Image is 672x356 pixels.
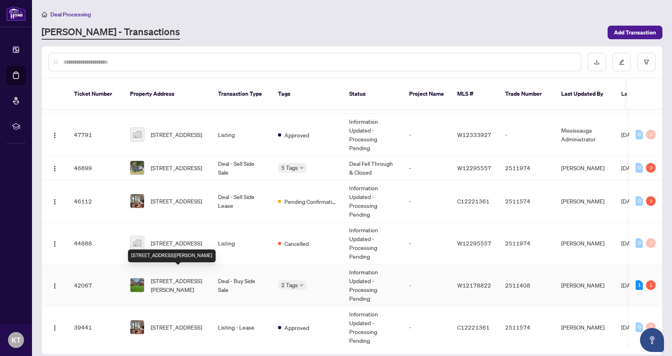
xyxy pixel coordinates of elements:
[68,306,124,348] td: 39441
[619,59,624,65] span: edit
[646,196,656,206] div: 1
[555,222,615,264] td: [PERSON_NAME]
[640,328,664,352] button: Open asap
[621,282,639,289] span: [DATE]
[42,12,47,17] span: home
[588,53,606,71] button: download
[212,156,272,180] td: Deal - Sell Side Sale
[343,264,403,306] td: Information Updated - Processing Pending
[614,26,656,39] span: Add Transaction
[48,279,61,292] button: Logo
[52,283,58,289] img: Logo
[281,280,298,290] span: 2 Tags
[457,131,491,138] span: W12333927
[52,165,58,172] img: Logo
[343,156,403,180] td: Deal Fell Through & Closed
[48,195,61,207] button: Logo
[636,280,643,290] div: 1
[281,163,298,172] span: 5 Tags
[52,325,58,331] img: Logo
[284,323,309,332] span: Approved
[499,264,555,306] td: 2511408
[555,264,615,306] td: [PERSON_NAME]
[646,238,656,248] div: 0
[612,53,631,71] button: edit
[151,239,202,247] span: [STREET_ADDRESS]
[42,25,180,40] a: [PERSON_NAME] - Transactions
[68,180,124,222] td: 46112
[594,59,600,65] span: download
[403,156,451,180] td: -
[300,166,304,170] span: down
[52,199,58,205] img: Logo
[646,163,656,173] div: 2
[212,78,272,110] th: Transaction Type
[343,180,403,222] td: Information Updated - Processing Pending
[555,78,615,110] th: Last Updated By
[499,306,555,348] td: 2511574
[499,180,555,222] td: 2511574
[151,163,202,172] span: [STREET_ADDRESS]
[403,264,451,306] td: -
[621,197,639,205] span: [DATE]
[130,278,144,292] img: thumbnail-img
[403,306,451,348] td: -
[403,114,451,156] td: -
[621,324,639,331] span: [DATE]
[130,161,144,175] img: thumbnail-img
[343,114,403,156] td: Information Updated - Processing Pending
[68,222,124,264] td: 44688
[499,114,555,156] td: -
[636,322,643,332] div: 0
[636,238,643,248] div: 0
[68,78,124,110] th: Ticket Number
[68,114,124,156] td: 47791
[212,180,272,222] td: Deal - Sell Side Lease
[151,276,205,294] span: [STREET_ADDRESS][PERSON_NAME]
[12,334,21,346] span: KT
[499,78,555,110] th: Trade Number
[212,222,272,264] td: Listing
[499,156,555,180] td: 2511974
[6,6,26,21] img: logo
[68,156,124,180] td: 46899
[403,222,451,264] td: -
[212,306,272,348] td: Listing - Lease
[130,320,144,334] img: thumbnail-img
[52,241,58,247] img: Logo
[284,239,309,248] span: Cancelled
[636,163,643,173] div: 0
[343,78,403,110] th: Status
[212,264,272,306] td: Deal - Buy Side Sale
[457,324,490,331] span: C12221361
[555,156,615,180] td: [PERSON_NAME]
[212,114,272,156] td: Listing
[555,306,615,348] td: [PERSON_NAME]
[646,280,656,290] div: 1
[451,78,499,110] th: MLS #
[637,53,656,71] button: filter
[343,306,403,348] td: Information Updated - Processing Pending
[403,180,451,222] td: -
[555,114,615,156] td: Mississauga Administrator
[636,196,643,206] div: 0
[151,323,202,332] span: [STREET_ADDRESS]
[284,131,309,139] span: Approved
[52,132,58,139] img: Logo
[130,128,144,141] img: thumbnail-img
[621,239,639,247] span: [DATE]
[636,130,643,139] div: 0
[646,130,656,139] div: 0
[621,164,639,171] span: [DATE]
[48,321,61,334] button: Logo
[48,161,61,174] button: Logo
[457,197,490,205] span: C12221361
[457,282,491,289] span: W12178822
[48,128,61,141] button: Logo
[130,236,144,250] img: thumbnail-img
[646,322,656,332] div: 0
[457,164,491,171] span: W12295557
[272,78,343,110] th: Tags
[555,180,615,222] td: [PERSON_NAME]
[300,283,304,287] span: down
